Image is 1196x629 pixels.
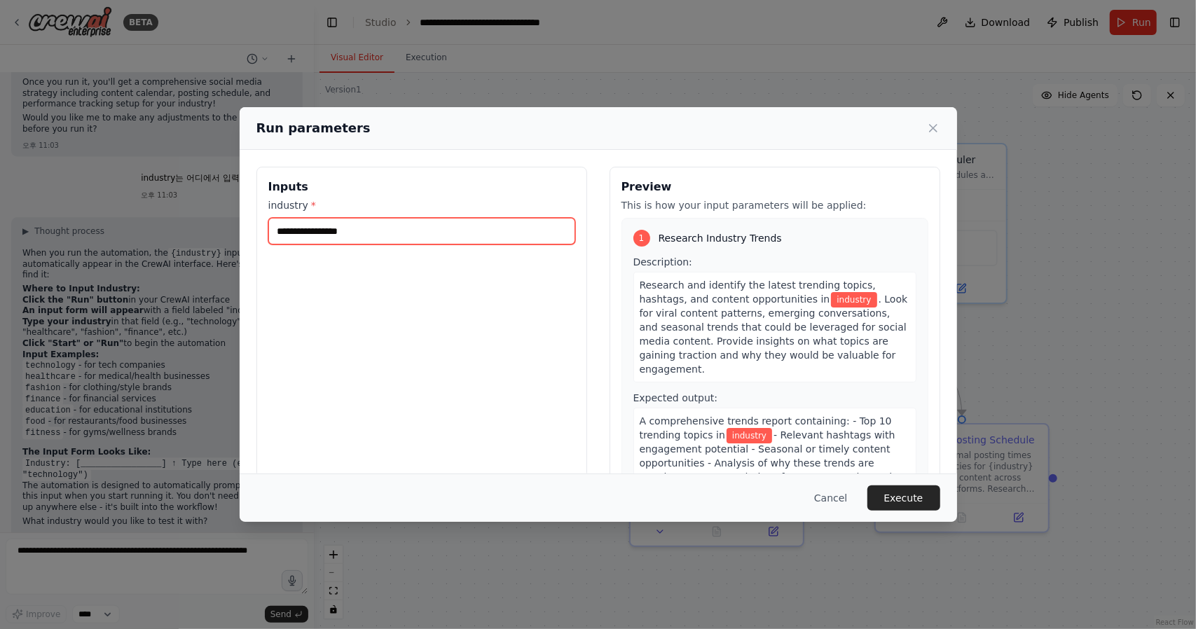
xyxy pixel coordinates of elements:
h3: Inputs [268,179,575,195]
span: Expected output: [633,392,718,403]
h3: Preview [621,179,928,195]
span: Variable: industry [831,292,877,307]
button: Cancel [803,485,858,511]
span: - Relevant hashtags with engagement potential - Seasonal or timely content opportunities - Analys... [640,429,895,497]
button: Execute [867,485,940,511]
span: Research and identify the latest trending topics, hashtags, and content opportunities in [640,279,876,305]
span: Description: [633,256,692,268]
div: 1 [633,230,650,247]
span: Variable: industry [727,428,772,443]
span: A comprehensive trends report containing: - Top 10 trending topics in [640,415,892,441]
p: This is how your input parameters will be applied: [621,198,928,212]
span: . Look for viral content patterns, emerging conversations, and seasonal trends that could be leve... [640,293,908,375]
h2: Run parameters [256,118,371,138]
span: Research Industry Trends [659,231,782,245]
label: industry [268,198,575,212]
